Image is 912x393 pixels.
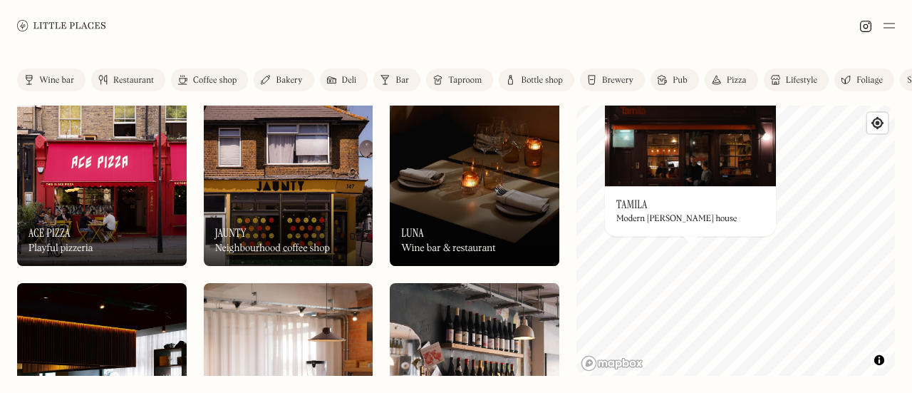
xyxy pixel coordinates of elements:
[395,76,409,85] div: Bar
[276,76,302,85] div: Bakery
[193,76,237,85] div: Coffee shop
[28,243,93,255] div: Playful pizzeria
[215,226,247,240] h3: Jaunty
[171,68,248,91] a: Coffee shop
[673,76,688,85] div: Pub
[616,198,648,211] h3: Tamila
[204,63,373,266] a: JauntyJauntyJauntyNeighbourhood coffee shop
[616,215,737,225] div: Modern [PERSON_NAME] house
[875,352,883,368] span: Toggle attribution
[215,243,330,255] div: Neighbourhood coffee shop
[705,68,758,91] a: Pizza
[28,226,71,240] h3: Ace Pizza
[17,68,85,91] a: Wine bar
[390,63,559,266] img: Luna
[254,68,313,91] a: Bakery
[856,76,883,85] div: Foliage
[17,63,187,266] img: Ace Pizza
[605,86,776,236] a: TamilaTamilaTamilaModern [PERSON_NAME] house
[91,68,165,91] a: Restaurant
[113,76,154,85] div: Restaurant
[871,352,888,369] button: Toggle attribution
[834,68,894,91] a: Foliage
[602,76,633,85] div: Brewery
[373,68,420,91] a: Bar
[867,113,888,133] button: Find my location
[39,76,74,85] div: Wine bar
[764,68,829,91] a: Lifestyle
[581,355,643,372] a: Mapbox homepage
[390,63,559,266] a: LunaLunaLunaWine bar & restaurant
[448,76,482,85] div: Taproom
[426,68,493,91] a: Taproom
[576,106,895,376] canvas: Map
[605,86,776,186] img: Tamila
[204,63,373,266] img: Jaunty
[342,76,357,85] div: Deli
[727,76,747,85] div: Pizza
[499,68,574,91] a: Bottle shop
[401,226,423,240] h3: Luna
[401,243,495,255] div: Wine bar & restaurant
[320,68,368,91] a: Deli
[651,68,699,91] a: Pub
[17,63,187,266] a: Ace PizzaAce PizzaAce PizzaPlayful pizzeria
[521,76,563,85] div: Bottle shop
[786,76,817,85] div: Lifestyle
[580,68,645,91] a: Brewery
